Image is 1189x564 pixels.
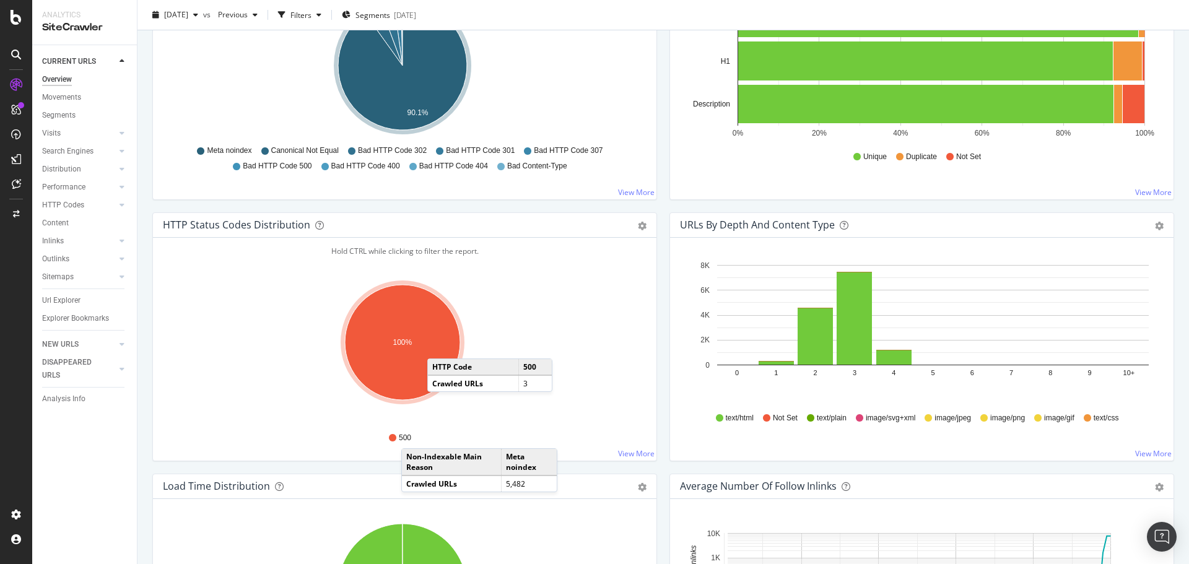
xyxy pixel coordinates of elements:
div: Overview [42,73,72,86]
a: Content [42,217,128,230]
div: Performance [42,181,85,194]
text: H1 [721,57,731,66]
span: Unique [863,152,887,162]
button: Filters [273,5,326,25]
td: 500 [518,359,552,375]
span: Bad HTTP Code 302 [358,145,427,156]
svg: A chart. [163,277,642,421]
span: image/png [990,413,1025,423]
div: gear [638,222,647,230]
a: Sitemaps [42,271,116,284]
a: Explorer Bookmarks [42,312,128,325]
text: 10+ [1123,369,1135,376]
div: HTTP Codes [42,199,84,212]
text: 4K [700,311,710,319]
span: image/svg+xml [866,413,915,423]
span: Bad HTTP Code 500 [243,161,311,171]
a: View More [618,448,655,459]
text: 4 [892,369,895,376]
div: Open Intercom Messenger [1147,522,1177,552]
a: Url Explorer [42,294,128,307]
div: Load Time Distribution [163,480,270,492]
div: Analysis Info [42,393,85,406]
span: 500 [399,433,411,443]
text: 90.1% [407,108,428,117]
a: Overview [42,73,128,86]
div: Content [42,217,69,230]
div: [DATE] [394,9,416,20]
span: image/jpeg [934,413,971,423]
div: Distribution [42,163,81,176]
text: 2K [700,336,710,344]
text: 60% [975,129,990,137]
span: Segments [355,9,390,20]
div: gear [638,483,647,492]
div: Analytics [42,10,127,20]
text: 5 [931,369,934,376]
div: DISAPPEARED URLS [42,356,105,382]
span: Previous [213,9,248,20]
span: Duplicate [906,152,937,162]
span: Canonical Not Equal [271,145,339,156]
div: Sitemaps [42,271,74,284]
text: 8K [700,261,710,270]
td: Crawled URLs [428,375,518,391]
text: 6 [970,369,974,376]
a: Distribution [42,163,116,176]
div: Visits [42,127,61,140]
div: Search Engines [42,145,94,158]
div: Outlinks [42,253,69,266]
a: View More [618,187,655,197]
a: Visits [42,127,116,140]
a: HTTP Codes [42,199,116,212]
text: 2 [814,369,817,376]
div: URLs by Depth and Content Type [680,219,835,231]
text: Description [693,100,730,108]
div: Url Explorer [42,294,81,307]
td: 3 [518,375,552,391]
a: Segments [42,109,128,122]
a: CURRENT URLS [42,55,116,68]
button: Previous [213,5,263,25]
text: 0 [735,369,739,376]
text: 80% [1056,129,1071,137]
text: 100% [1135,129,1154,137]
a: Inlinks [42,235,116,248]
div: A chart. [680,258,1159,401]
div: Inlinks [42,235,64,248]
td: HTTP Code [428,359,518,375]
span: vs [203,9,213,20]
a: View More [1135,448,1172,459]
text: 0% [733,129,744,137]
text: 9 [1088,369,1092,376]
span: Not Set [773,413,798,423]
span: image/gif [1044,413,1074,423]
td: Non-Indexable Main Reason [402,449,501,475]
span: Not Set [956,152,981,162]
span: Bad HTTP Code 404 [419,161,488,171]
div: CURRENT URLS [42,55,96,68]
div: HTTP Status Codes Distribution [163,219,310,231]
div: Explorer Bookmarks [42,312,109,325]
text: 1 [774,369,778,376]
text: 0 [705,361,710,370]
div: Segments [42,109,76,122]
a: NEW URLS [42,338,116,351]
td: Meta noindex [501,449,557,475]
text: 10K [707,529,720,538]
td: 5,482 [501,475,557,492]
a: Movements [42,91,128,104]
text: 40% [893,129,908,137]
text: 6K [700,286,710,295]
span: text/css [1094,413,1119,423]
div: gear [1155,222,1164,230]
a: DISAPPEARED URLS [42,356,116,382]
td: Crawled URLs [402,475,501,492]
span: Bad Content-Type [507,161,567,171]
a: View More [1135,187,1172,197]
div: gear [1155,483,1164,492]
a: Performance [42,181,116,194]
span: Meta noindex [207,145,251,156]
span: Bad HTTP Code 307 [534,145,603,156]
